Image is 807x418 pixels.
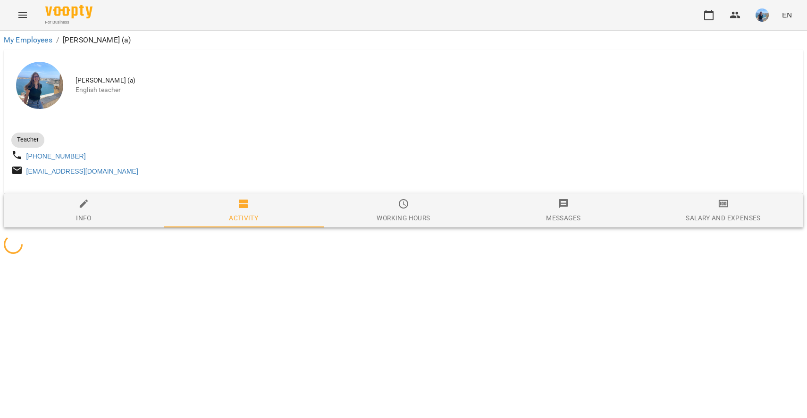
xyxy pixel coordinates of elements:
a: [EMAIL_ADDRESS][DOMAIN_NAME] [26,167,138,175]
span: English teacher [76,85,796,95]
div: Salary and Expenses [686,212,760,224]
span: EN [782,10,792,20]
div: Info [76,212,92,224]
img: 8b0d75930c4dba3d36228cba45c651ae.jpg [756,8,769,22]
span: [PERSON_NAME] (а) [76,76,796,85]
a: My Employees [4,35,52,44]
img: Voopty Logo [45,5,92,18]
li: / [56,34,59,46]
div: Activity [229,212,258,224]
a: [PHONE_NUMBER] [26,152,86,160]
span: For Business [45,19,92,25]
span: Teacher [11,135,44,144]
div: Working hours [377,212,430,224]
div: Messages [546,212,580,224]
button: Menu [11,4,34,26]
button: EN [778,6,796,24]
nav: breadcrumb [4,34,803,46]
p: [PERSON_NAME] (а) [63,34,131,46]
img: Ковальовська Анастасія Вячеславівна (а) [16,62,63,109]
